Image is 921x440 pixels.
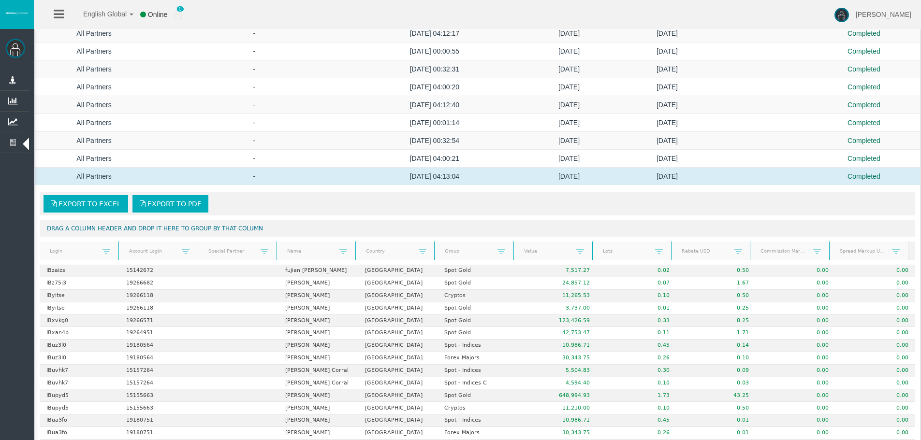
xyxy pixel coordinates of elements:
td: [DATE] 04:12:40 [355,96,514,114]
td: [PERSON_NAME] [278,427,358,440]
td: [DATE] [624,25,710,43]
td: [DATE] [514,150,624,168]
td: 19266682 [119,277,199,290]
td: Completed [808,78,920,96]
td: 0.00 [756,265,836,277]
td: All Partners [35,25,153,43]
td: IBzaizs [40,265,119,277]
td: 0.00 [756,340,836,352]
td: [DATE] [624,43,710,60]
td: 0.10 [676,352,756,365]
td: 10,986.71 [517,340,597,352]
td: 0.10 [597,290,676,302]
td: 19180751 [119,427,199,440]
td: 1.73 [597,389,676,402]
td: All Partners [35,168,153,185]
td: Spot - Indices [438,340,517,352]
span: [PERSON_NAME] [856,11,911,18]
td: 0.02 [597,265,676,277]
td: [DATE] [514,114,624,132]
td: [GEOGRAPHIC_DATA] [358,290,438,302]
td: 1.67 [676,277,756,290]
td: 0.45 [597,340,676,352]
td: [PERSON_NAME] [278,389,358,402]
td: Spot - Indices [438,365,517,377]
td: [DATE] 00:00:55 [355,43,514,60]
td: 0.00 [756,414,836,427]
td: [DATE] 04:00:20 [355,78,514,96]
a: Lots [597,244,655,257]
td: 30,343.75 [517,352,597,365]
td: Cryptos [438,290,517,302]
td: 0.00 [756,377,836,390]
td: 19180751 [119,414,199,427]
td: 0.00 [835,314,915,327]
td: 42,753.47 [517,327,597,340]
span: 0 [176,6,184,12]
td: All Partners [35,43,153,60]
td: [GEOGRAPHIC_DATA] [358,402,438,414]
td: 0.30 [597,365,676,377]
td: Spot Gold [438,302,517,315]
td: 0.26 [597,427,676,440]
td: All Partners [35,150,153,168]
td: 15155663 [119,402,199,414]
td: 0.00 [835,365,915,377]
td: fujian [PERSON_NAME] [278,265,358,277]
td: 0.00 [835,302,915,315]
span: Online [148,11,167,18]
td: [DATE] [514,168,624,185]
td: 0.00 [756,427,836,440]
td: [GEOGRAPHIC_DATA] [358,427,438,440]
a: Export to PDF [132,195,208,213]
td: 0.00 [756,365,836,377]
td: [DATE] [624,96,710,114]
span: English Global [71,10,127,18]
td: [PERSON_NAME] [278,327,358,340]
td: 15157264 [119,365,199,377]
td: - [153,150,355,168]
td: [PERSON_NAME] [278,302,358,315]
td: [DATE] [514,132,624,150]
td: [DATE] 04:13:04 [355,168,514,185]
td: All Partners [35,114,153,132]
td: 0.00 [756,302,836,315]
td: - [153,78,355,96]
td: 0.00 [835,427,915,440]
img: user_small.png [174,10,182,20]
td: 0.00 [835,265,915,277]
td: - [153,168,355,185]
td: IByitse [40,302,119,315]
td: Completed [808,43,920,60]
td: [GEOGRAPHIC_DATA] [358,352,438,365]
td: 0.00 [756,389,836,402]
td: 123,426.59 [517,314,597,327]
td: IBxvkg0 [40,314,119,327]
td: 0.25 [676,302,756,315]
td: [DATE] 04:00:21 [355,150,514,168]
td: [PERSON_NAME] [278,352,358,365]
td: [GEOGRAPHIC_DATA] [358,327,438,340]
td: 19180564 [119,352,199,365]
a: Commission Markup USD [755,244,813,257]
td: 15142672 [119,265,199,277]
td: Spot - Indices C [438,377,517,390]
td: 0.14 [676,340,756,352]
td: IBuvhk7 [40,365,119,377]
td: IBuz3l0 [40,340,119,352]
td: [DATE] 04:12:17 [355,25,514,43]
a: Spread Markup USD [833,244,892,257]
td: [PERSON_NAME] [278,277,358,290]
td: 43.25 [676,389,756,402]
a: Rebate USD [676,244,734,257]
td: [PERSON_NAME] [278,340,358,352]
td: Spot Gold [438,327,517,340]
td: [PERSON_NAME] [278,414,358,427]
td: 0.50 [676,265,756,277]
td: 15157264 [119,377,199,390]
td: IByitse [40,290,119,302]
td: [GEOGRAPHIC_DATA] [358,414,438,427]
td: 0.00 [835,290,915,302]
a: Group [439,244,497,257]
a: Account Login [123,244,182,257]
